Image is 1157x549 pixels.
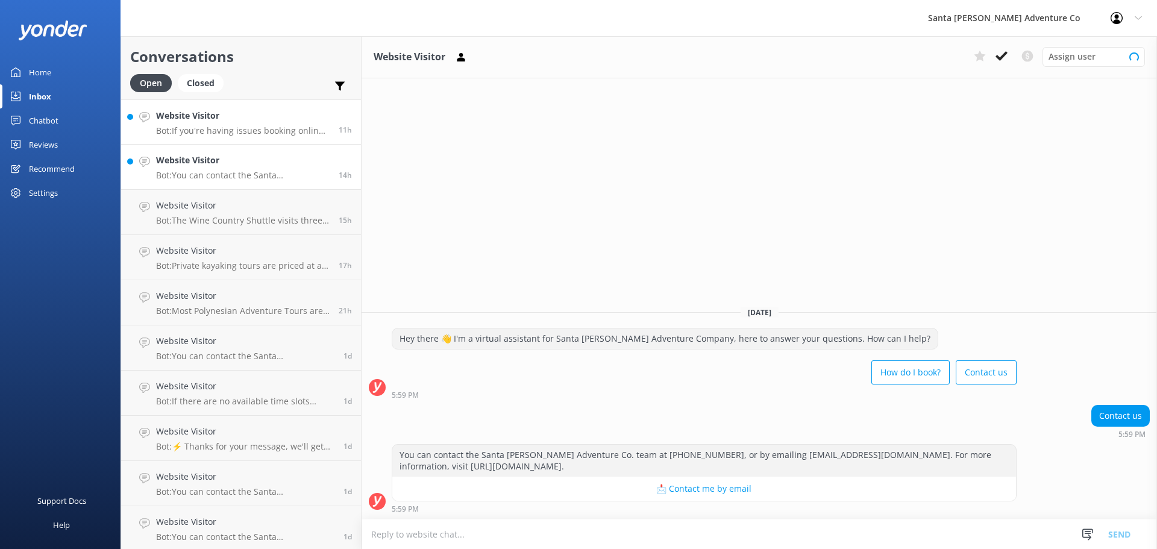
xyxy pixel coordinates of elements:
span: Sep 18 2025 05:59pm (UTC -07:00) America/Tijuana [339,170,352,180]
strong: 5:59 PM [392,392,419,399]
p: Bot: The Wine Country Shuttle visits three wineries in [GEOGRAPHIC_DATA][PERSON_NAME] Wine Countr... [156,215,330,226]
h4: Website Visitor [156,289,330,303]
p: Bot: You can contact the Santa [PERSON_NAME] Adventure Co. team at [PHONE_NUMBER], or by emailing... [156,486,334,497]
h4: Website Visitor [156,154,330,167]
div: Open [130,74,172,92]
span: Sep 18 2025 07:27am (UTC -07:00) America/Tijuana [343,396,352,406]
div: Sep 18 2025 05:59pm (UTC -07:00) America/Tijuana [1091,430,1150,438]
button: 📩 Contact me by email [392,477,1016,501]
span: Sep 18 2025 03:03pm (UTC -07:00) America/Tijuana [339,260,352,271]
h4: Website Visitor [156,199,330,212]
p: Bot: You can contact the Santa [PERSON_NAME] Adventure Co. team at [PHONE_NUMBER], or by emailing... [156,351,334,362]
div: Settings [29,181,58,205]
h4: Website Visitor [156,515,334,529]
div: Sep 18 2025 05:59pm (UTC -07:00) America/Tijuana [392,504,1017,513]
p: Bot: ⚡ Thanks for your message, we'll get back to you as soon as we can. You're also welcome to k... [156,441,334,452]
a: Open [130,76,178,89]
div: Chatbot [29,108,58,133]
h4: Website Visitor [156,244,330,257]
span: Sep 18 2025 04:23pm (UTC -07:00) America/Tijuana [339,215,352,225]
span: Sep 18 2025 10:37am (UTC -07:00) America/Tijuana [339,306,352,316]
span: Sep 17 2025 03:08pm (UTC -07:00) America/Tijuana [343,532,352,542]
span: [DATE] [741,307,779,318]
h3: Website Visitor [374,49,445,65]
h4: Website Visitor [156,109,330,122]
a: Website VisitorBot:You can contact the Santa [PERSON_NAME] Adventure Co. team at [PHONE_NUMBER], ... [121,325,361,371]
h4: Website Visitor [156,425,334,438]
div: Home [29,60,51,84]
div: Help [53,513,70,537]
a: Website VisitorBot:If there are no available time slots showing online, the trip is likely full. ... [121,371,361,416]
div: You can contact the Santa [PERSON_NAME] Adventure Co. team at [PHONE_NUMBER], or by emailing [EMA... [392,445,1016,477]
h4: Website Visitor [156,334,334,348]
div: Support Docs [37,489,86,513]
a: Website VisitorBot:You can contact the Santa [PERSON_NAME] Adventure Co. team at [PHONE_NUMBER], ... [121,145,361,190]
a: Website VisitorBot:⚡ Thanks for your message, we'll get back to you as soon as we can. You're als... [121,416,361,461]
a: Website VisitorBot:Most Polynesian Adventure Tours are designed to be comfortable, even for those... [121,280,361,325]
strong: 5:59 PM [392,506,419,513]
div: Recommend [29,157,75,181]
p: Bot: If you're having issues booking online, please contact the Santa [PERSON_NAME] Adventure Co.... [156,125,330,136]
span: Sep 18 2025 07:36am (UTC -07:00) America/Tijuana [343,351,352,361]
div: Contact us [1092,406,1149,426]
h4: Website Visitor [156,380,334,393]
a: Closed [178,76,230,89]
p: Bot: If there are no available time slots showing online, the trip is likely full. You can reach ... [156,396,334,407]
span: Assign user [1049,50,1096,63]
div: Inbox [29,84,51,108]
a: Website VisitorBot:The Wine Country Shuttle visits three wineries in [GEOGRAPHIC_DATA][PERSON_NAM... [121,190,361,235]
h2: Conversations [130,45,352,68]
p: Bot: Most Polynesian Adventure Tours are designed to be comfortable, even for those expecting, an... [156,306,330,316]
div: Closed [178,74,224,92]
a: Website VisitorBot:Private kayaking tours are priced at a flat rate for the group, not per person... [121,235,361,280]
p: Bot: You can contact the Santa [PERSON_NAME] Adventure Co. team at [PHONE_NUMBER], or by emailing... [156,170,330,181]
a: Website VisitorBot:You can contact the Santa [PERSON_NAME] Adventure Co. team at [PHONE_NUMBER], ... [121,461,361,506]
p: Bot: You can contact the Santa [PERSON_NAME] Adventure Co. team at [PHONE_NUMBER], or by emailing... [156,532,334,542]
span: Sep 18 2025 08:35pm (UTC -07:00) America/Tijuana [339,125,352,135]
button: Contact us [956,360,1017,384]
span: Sep 18 2025 06:17am (UTC -07:00) America/Tijuana [343,441,352,451]
img: yonder-white-logo.png [18,20,87,40]
button: How do I book? [871,360,950,384]
div: Assign User [1043,47,1145,66]
div: Reviews [29,133,58,157]
div: Sep 18 2025 05:59pm (UTC -07:00) America/Tijuana [392,391,1017,399]
a: Website VisitorBot:If you're having issues booking online, please contact the Santa [PERSON_NAME]... [121,99,361,145]
h4: Website Visitor [156,470,334,483]
div: Hey there 👋 I'm a virtual assistant for Santa [PERSON_NAME] Adventure Company, here to answer you... [392,328,938,349]
p: Bot: Private kayaking tours are priced at a flat rate for the group, not per person, up to the ma... [156,260,330,271]
strong: 5:59 PM [1118,431,1146,438]
span: Sep 17 2025 04:59pm (UTC -07:00) America/Tijuana [343,486,352,497]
